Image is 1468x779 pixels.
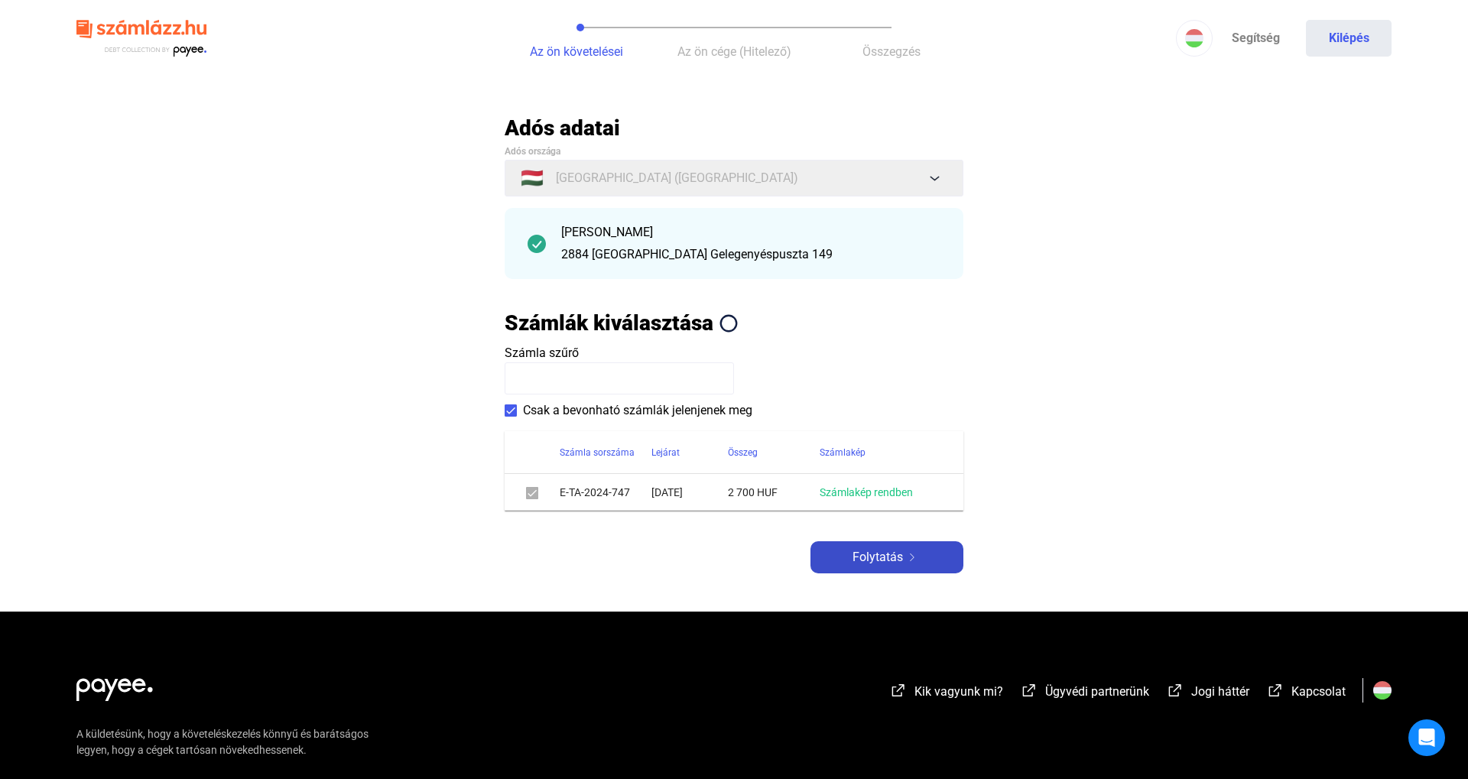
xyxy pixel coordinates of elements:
img: szamlazzhu-logo [76,14,206,63]
button: 🇭🇺[GEOGRAPHIC_DATA] ([GEOGRAPHIC_DATA]) [505,160,963,196]
span: Kapcsolat [1291,684,1346,699]
a: external-link-whiteKapcsolat [1266,686,1346,701]
span: Számla szűrő [505,346,579,360]
div: Számla sorszáma [560,443,651,462]
h2: Számlák kiválasztása [505,310,713,336]
div: Lejárat [651,443,728,462]
a: Segítség [1213,20,1298,57]
h2: Adós adatai [505,115,963,141]
img: checkmark-darker-green-circle [528,235,546,253]
button: HU [1176,20,1213,57]
div: [PERSON_NAME] [561,223,940,242]
div: Összeg [728,443,820,462]
div: Lejárat [651,443,680,462]
a: external-link-whiteÜgyvédi partnerünk [1020,686,1149,701]
span: Jogi háttér [1191,684,1249,699]
img: external-link-white [1166,683,1184,698]
div: Összeg [728,443,758,462]
a: Számlakép rendben [820,486,913,498]
div: Számlakép [820,443,866,462]
img: external-link-white [889,683,908,698]
img: white-payee-white-dot.svg [76,670,153,701]
img: external-link-white [1020,683,1038,698]
span: Csak a bevonható számlák jelenjenek meg [523,401,752,420]
img: arrow-right-white [903,553,921,561]
td: [DATE] [651,474,728,511]
span: Összegzés [862,44,921,59]
a: external-link-whiteKik vagyunk mi? [889,686,1003,701]
span: Kik vagyunk mi? [914,684,1003,699]
img: HU [1185,29,1203,47]
button: Folytatásarrow-right-white [810,541,963,573]
span: Ügyvédi partnerünk [1045,684,1149,699]
button: Kilépés [1306,20,1392,57]
img: HU.svg [1373,681,1392,699]
span: Adós országa [505,146,560,157]
span: 🇭🇺 [521,169,544,187]
a: external-link-whiteJogi háttér [1166,686,1249,701]
div: Számla sorszáma [560,443,635,462]
div: 2884 [GEOGRAPHIC_DATA] Gelegenyéspuszta 149 [561,245,940,264]
span: Az ön követelései [530,44,623,59]
img: external-link-white [1266,683,1284,698]
div: Open Intercom Messenger [1408,719,1445,756]
span: [GEOGRAPHIC_DATA] ([GEOGRAPHIC_DATA]) [556,169,798,187]
td: E-TA-2024-747 [560,474,651,511]
span: Folytatás [853,548,903,566]
td: 2 700 HUF [728,474,820,511]
div: Számlakép [820,443,945,462]
span: Az ön cége (Hitelező) [677,44,791,59]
